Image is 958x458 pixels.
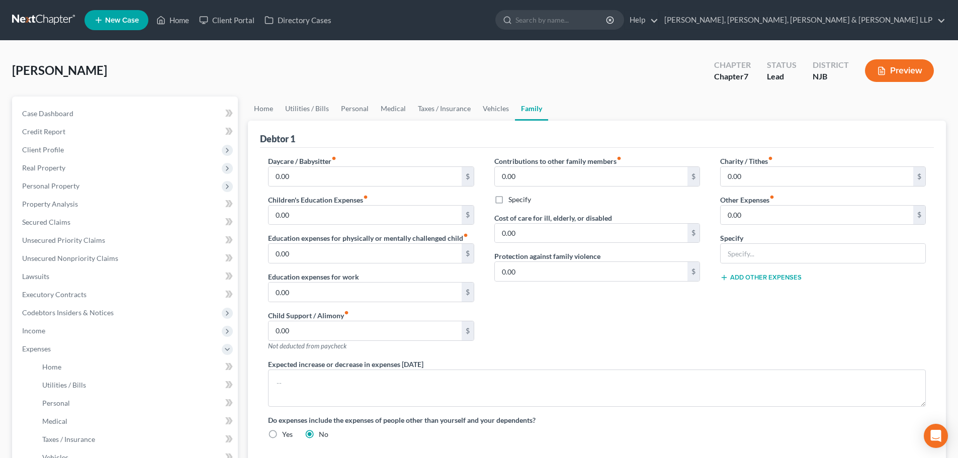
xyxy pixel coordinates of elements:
div: Chapter [714,71,751,82]
input: -- [269,167,461,186]
a: Case Dashboard [14,105,238,123]
a: Taxes / Insurance [412,97,477,121]
a: Personal [34,394,238,412]
span: Expenses [22,344,51,353]
a: Property Analysis [14,195,238,213]
span: Codebtors Insiders & Notices [22,308,114,317]
label: Yes [282,429,293,439]
a: Lawsuits [14,267,238,286]
div: $ [462,206,474,225]
label: Education expenses for work [268,271,359,282]
span: Unsecured Priority Claims [22,236,105,244]
label: No [319,429,328,439]
span: Real Property [22,163,65,172]
a: Directory Cases [259,11,336,29]
div: $ [462,167,474,186]
i: fiber_manual_record [769,195,774,200]
div: Debtor 1 [260,133,295,145]
label: Expected increase or decrease in expenses [DATE] [268,359,423,370]
input: -- [721,206,913,225]
label: Do expenses include the expenses of people other than yourself and your dependents? [268,415,926,425]
label: Charity / Tithes [720,156,773,166]
span: 7 [744,71,748,81]
i: fiber_manual_record [617,156,622,161]
a: Personal [335,97,375,121]
a: Home [151,11,194,29]
span: Property Analysis [22,200,78,208]
input: -- [495,262,687,281]
span: Secured Claims [22,218,70,226]
label: Children's Education Expenses [268,195,368,205]
label: Cost of care for ill, elderly, or disabled [494,213,612,223]
label: Daycare / Babysitter [268,156,336,166]
span: Unsecured Nonpriority Claims [22,254,118,262]
span: Income [22,326,45,335]
a: Unsecured Priority Claims [14,231,238,249]
input: Specify... [721,244,925,263]
div: Open Intercom Messenger [924,424,948,448]
div: NJB [813,71,849,82]
div: $ [462,244,474,263]
div: Chapter [714,59,751,71]
input: -- [269,321,461,340]
a: Client Portal [194,11,259,29]
button: Add Other Expenses [720,273,802,282]
a: Vehicles [477,97,515,121]
i: fiber_manual_record [344,310,349,315]
label: Contributions to other family members [494,156,622,166]
span: Taxes / Insurance [42,435,95,443]
span: Home [42,362,61,371]
div: $ [462,283,474,302]
a: Home [248,97,279,121]
i: fiber_manual_record [363,195,368,200]
i: fiber_manual_record [463,233,468,238]
div: District [813,59,849,71]
input: -- [495,224,687,243]
a: Medical [375,97,412,121]
div: $ [913,206,925,225]
a: Unsecured Nonpriority Claims [14,249,238,267]
a: Secured Claims [14,213,238,231]
input: -- [721,167,913,186]
span: Case Dashboard [22,109,73,118]
label: Protection against family violence [494,251,600,261]
label: Other Expenses [720,195,774,205]
input: Search by name... [515,11,607,29]
a: Utilities / Bills [34,376,238,394]
input: -- [269,206,461,225]
input: -- [269,244,461,263]
span: New Case [105,17,139,24]
input: -- [269,283,461,302]
span: Personal Property [22,181,79,190]
label: Education expenses for physically or mentally challenged child [268,233,468,243]
input: -- [495,167,687,186]
a: Executory Contracts [14,286,238,304]
a: Family [515,97,548,121]
div: $ [687,262,700,281]
a: Medical [34,412,238,430]
a: Help [625,11,658,29]
button: Preview [865,59,934,82]
div: $ [687,167,700,186]
span: Utilities / Bills [42,381,86,389]
a: Utilities / Bills [279,97,335,121]
span: Executory Contracts [22,290,86,299]
i: fiber_manual_record [331,156,336,161]
i: fiber_manual_record [768,156,773,161]
div: $ [687,224,700,243]
a: Taxes / Insurance [34,430,238,448]
a: Home [34,358,238,376]
label: Specify [720,233,743,243]
span: [PERSON_NAME] [12,63,107,77]
div: Lead [767,71,797,82]
span: Client Profile [22,145,64,154]
div: $ [462,321,474,340]
span: Personal [42,399,70,407]
span: Not deducted from paycheck [268,342,346,350]
span: Credit Report [22,127,65,136]
span: Lawsuits [22,272,49,281]
a: [PERSON_NAME], [PERSON_NAME], [PERSON_NAME] & [PERSON_NAME] LLP [659,11,945,29]
a: Credit Report [14,123,238,141]
div: Status [767,59,797,71]
div: $ [913,167,925,186]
